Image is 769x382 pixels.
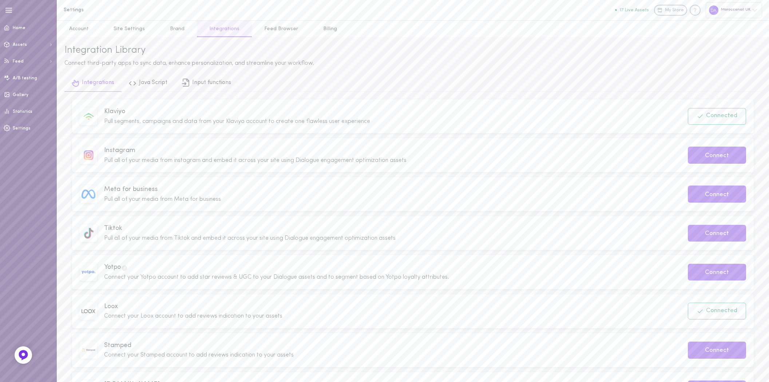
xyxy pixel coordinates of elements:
span: Settings [13,126,31,131]
span: Pull all of your media from Meta for business [104,196,221,202]
button: Connected [688,108,746,125]
button: Connect [688,225,746,242]
a: Brand [158,21,197,37]
div: Integration Library [64,45,761,56]
span: Loox [104,302,677,311]
a: Integrations [197,21,252,37]
span: My Store [665,7,684,14]
span: Statistics [13,110,32,114]
button: Connect [688,186,746,203]
span: Tiktok [104,224,677,233]
button: Connect [688,147,746,164]
img: Feedback Button [18,350,29,361]
span: Meta for business [104,185,677,194]
img: image [82,270,95,274]
button: Connect [688,264,746,281]
button: Connected [688,303,746,319]
a: Integrations [64,75,122,92]
a: 17 Live Assets [615,8,654,13]
a: Feed Browser [252,21,310,37]
a: Java Script [122,75,175,92]
span: Home [13,26,25,30]
span: Yotpo [104,263,677,272]
span: Stamped [104,341,677,350]
img: image [82,348,95,352]
button: 17 Live Assets [615,8,649,12]
img: image [84,227,94,239]
span: Instagram [104,146,677,155]
span: Pull all of your media from instagram and embed it across your site using Dialogue engagement opt... [104,158,407,163]
span: A/B testing [13,76,37,80]
span: Feed [13,59,24,64]
img: image [82,190,95,199]
span: Assets [13,43,27,47]
span: Connect your Loox account to add reviews indication to your assets [104,313,282,319]
a: Account [57,21,101,37]
img: image [83,110,95,122]
span: Klaviyo [104,107,677,116]
img: image [84,150,94,160]
div: Knowledge center [690,5,701,16]
div: Moroccanoil UK [706,2,762,18]
a: My Store [654,5,687,16]
span: Gallery [13,93,28,97]
div: Connect third-party apps to sync data, enhance personalization, and streamline your workflow. [64,59,761,68]
a: Site Settings [101,21,157,37]
a: Input functions [175,75,238,92]
span: Connect your Stamped account to add reviews indication to your assets [104,352,294,358]
a: Billing [311,21,349,37]
span: Connect your Yotpo account to add star reviews & UGC to your Dialogue assets and to segment based... [104,274,449,280]
span: Pull segments, campaigns and data from your Klaviyo account to create one flawless user experience [104,119,370,124]
span: Pull all of your media from Tiktok and embed it across your site using Dialogue engagement optimi... [104,235,396,241]
h1: Settings [64,7,184,13]
img: image [82,309,95,313]
button: Connect [688,342,746,359]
